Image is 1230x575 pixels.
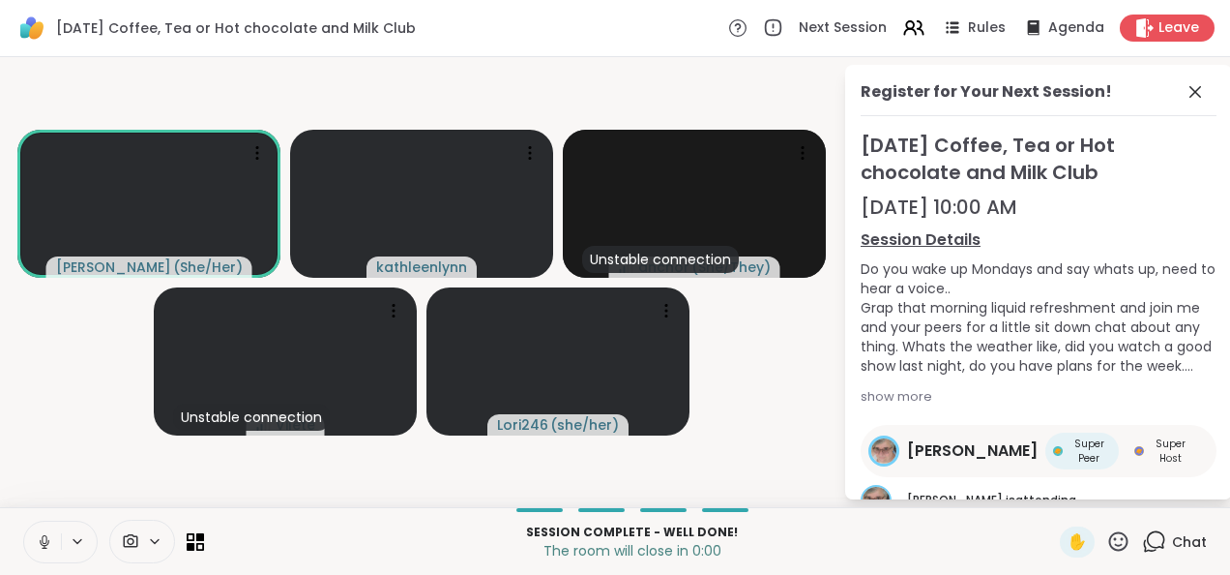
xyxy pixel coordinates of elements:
[216,524,1048,541] p: Session Complete - well done!
[216,541,1048,560] p: The room will close in 0:00
[1048,18,1104,38] span: Agenda
[629,130,760,278] img: anchor
[861,228,1216,252] a: Session Details
[550,415,619,435] span: ( she/her )
[861,425,1216,477] a: Susan[PERSON_NAME]Super PeerSuper PeerSuper HostSuper Host
[173,404,330,431] div: Unstable connection
[907,492,1003,508] span: [PERSON_NAME]
[1158,18,1199,38] span: Leave
[871,439,896,464] img: Susan
[1134,446,1144,456] img: Super Host
[376,257,467,277] span: kathleenlynn
[907,492,1216,509] p: is attending
[863,487,890,514] img: Susan
[861,80,1112,104] div: Register for Your Next Session!
[799,18,887,38] span: Next Session
[861,132,1216,186] span: [DATE] Coffee, Tea or Hot chocolate and Milk Club
[1148,437,1193,466] span: Super Host
[582,246,739,273] div: Unstable connection
[173,257,243,277] span: ( She/Her )
[56,18,416,38] span: [DATE] Coffee, Tea or Hot chocolate and Milk Club
[1053,446,1063,456] img: Super Peer
[907,439,1038,463] span: [PERSON_NAME]
[861,259,1216,376] div: Do you wake up Mondays and say whats up, need to hear a voice.. Grap that morning liquid refreshm...
[56,257,171,277] span: [PERSON_NAME]
[861,194,1216,221] div: [DATE] 10:00 AM
[1068,530,1087,554] span: ✋
[968,18,1006,38] span: Rules
[497,415,548,435] span: Lori246
[1067,437,1111,466] span: Super Peer
[861,387,1216,407] div: show more
[1172,532,1207,552] span: Chat
[15,12,48,45] img: ShareWell Logomark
